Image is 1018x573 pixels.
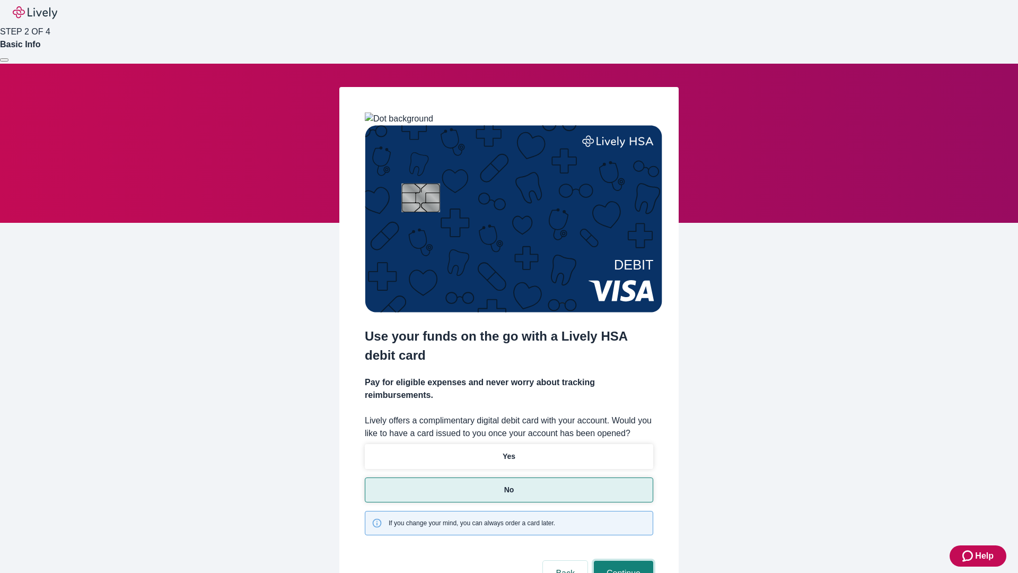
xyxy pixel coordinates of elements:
label: Lively offers a complimentary digital debit card with your account. Would you like to have a card... [365,414,653,440]
img: Dot background [365,112,433,125]
span: If you change your mind, you can always order a card later. [389,518,555,528]
h4: Pay for eligible expenses and never worry about tracking reimbursements. [365,376,653,402]
button: No [365,477,653,502]
svg: Zendesk support icon [962,550,975,562]
img: Lively [13,6,57,19]
span: Help [975,550,994,562]
p: Yes [503,451,515,462]
p: No [504,484,514,496]
img: Debit card [365,125,662,312]
h2: Use your funds on the go with a Lively HSA debit card [365,327,653,365]
button: Yes [365,444,653,469]
button: Zendesk support iconHelp [950,545,1006,567]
